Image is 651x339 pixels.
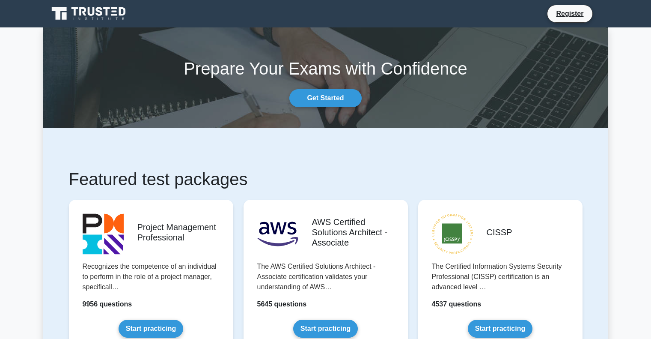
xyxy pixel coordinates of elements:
a: Get Started [289,89,361,107]
h1: Featured test packages [69,169,583,189]
a: Start practicing [119,320,183,338]
a: Register [551,8,589,19]
a: Start practicing [468,320,532,338]
a: Start practicing [293,320,358,338]
h1: Prepare Your Exams with Confidence [43,58,608,79]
